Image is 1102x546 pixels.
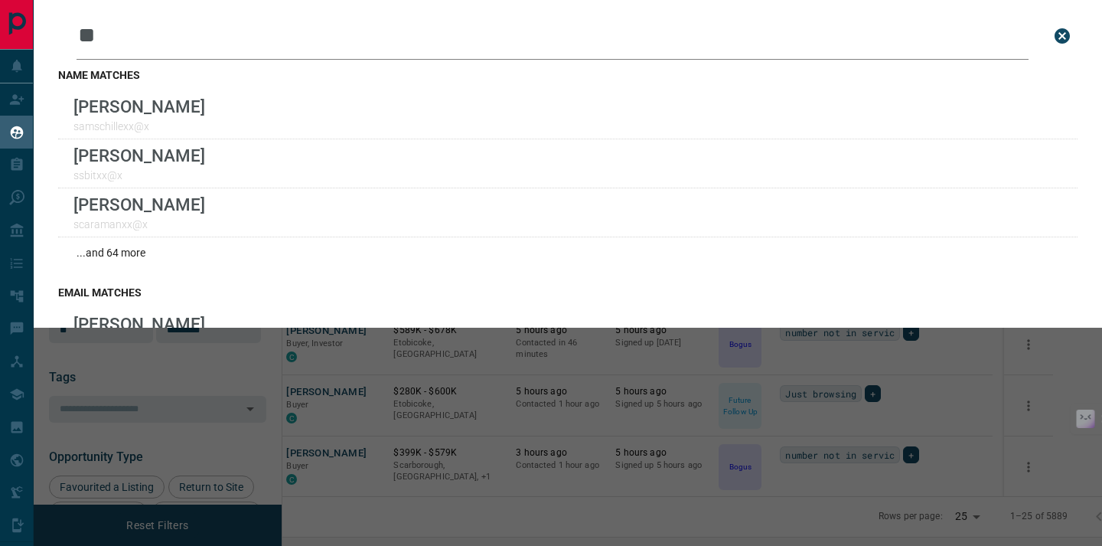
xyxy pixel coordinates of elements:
[73,96,205,116] p: [PERSON_NAME]
[73,120,205,132] p: samschillexx@x
[58,237,1078,268] div: ...and 64 more
[58,286,1078,299] h3: email matches
[73,195,205,214] p: [PERSON_NAME]
[73,169,205,181] p: ssbitxx@x
[73,145,205,165] p: [PERSON_NAME]
[73,218,205,230] p: scaramanxx@x
[58,69,1078,81] h3: name matches
[73,314,205,334] p: [PERSON_NAME]
[1047,21,1078,51] button: close search bar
